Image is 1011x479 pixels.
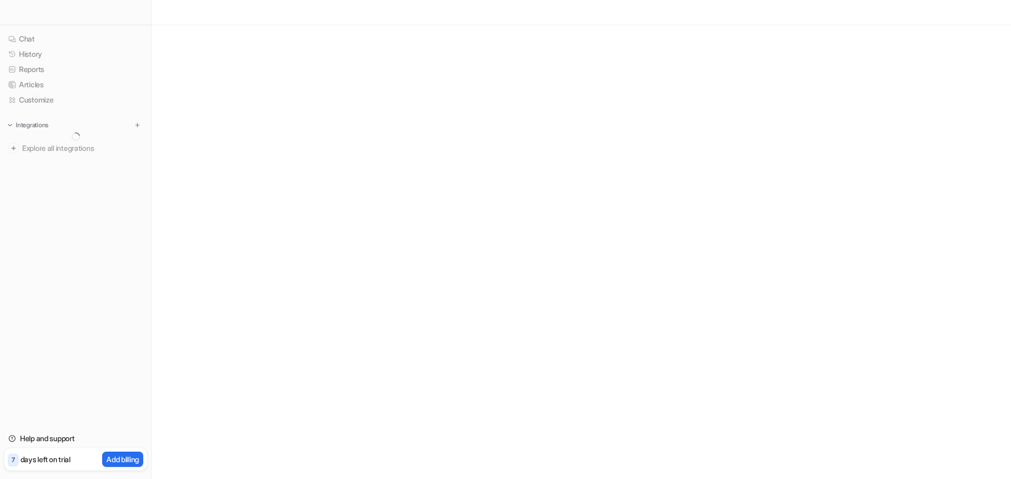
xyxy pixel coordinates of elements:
[22,140,143,157] span: Explore all integrations
[8,143,19,154] img: explore all integrations
[4,77,147,92] a: Articles
[12,455,15,465] p: 7
[4,32,147,46] a: Chat
[16,121,48,129] p: Integrations
[102,452,143,467] button: Add billing
[4,62,147,77] a: Reports
[134,121,141,129] img: menu_add.svg
[4,47,147,62] a: History
[4,431,147,446] a: Help and support
[4,93,147,107] a: Customize
[21,454,71,465] p: days left on trial
[106,454,139,465] p: Add billing
[4,141,147,156] a: Explore all integrations
[6,121,14,129] img: expand menu
[4,120,52,130] button: Integrations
